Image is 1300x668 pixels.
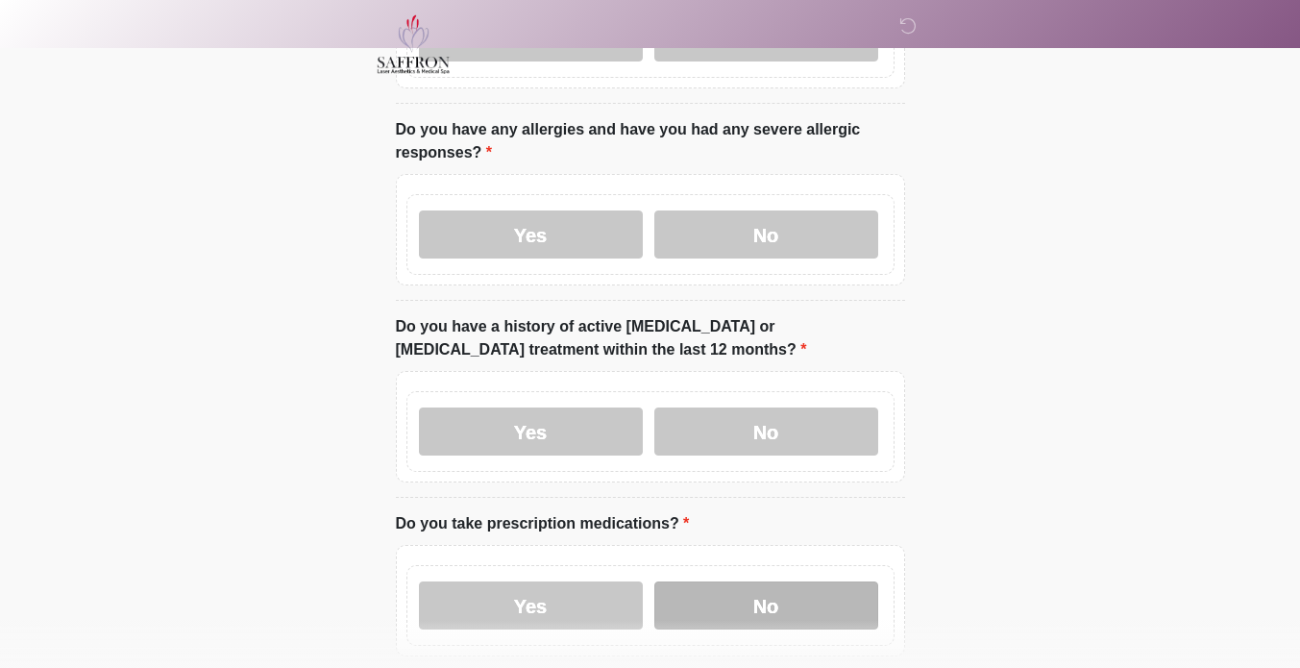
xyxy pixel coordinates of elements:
label: No [654,210,878,259]
label: Yes [419,408,643,456]
label: Yes [419,210,643,259]
label: Do you have a history of active [MEDICAL_DATA] or [MEDICAL_DATA] treatment within the last 12 mon... [396,315,905,361]
label: Yes [419,581,643,630]
label: No [654,581,878,630]
img: Saffron Laser Aesthetics and Medical Spa Logo [377,14,452,74]
label: Do you have any allergies and have you had any severe allergic responses? [396,118,905,164]
label: Do you take prescription medications? [396,512,690,535]
label: No [654,408,878,456]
